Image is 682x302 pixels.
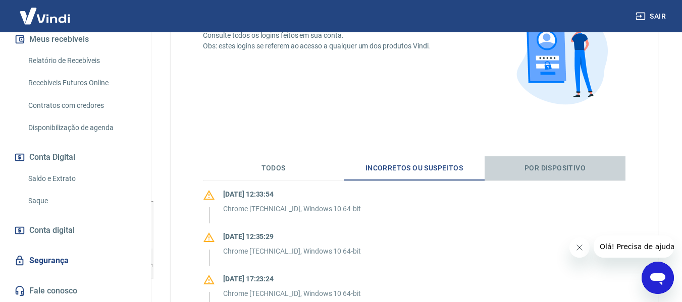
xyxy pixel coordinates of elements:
img: tab_domain_overview_orange.svg [42,58,50,67]
iframe: Botão para abrir a janela de mensagens [642,262,674,294]
img: website_grey.svg [16,26,24,34]
p: Chrome [TECHNICAL_ID], Windows 10 64-bit [223,204,361,214]
button: Meus recebíveis [12,28,139,50]
div: v 4.0.25 [28,16,49,24]
span: Conta digital [29,223,75,237]
iframe: Mensagem da empresa [594,235,674,258]
button: Por dispositivo [485,156,625,180]
a: Disponibilização de agenda [24,117,139,138]
a: Recebíveis Futuros Online [24,73,139,93]
p: [DATE] 17:23:24 [223,274,361,284]
button: Conta Digital [12,146,139,168]
p: Chrome [TECHNICAL_ID], Windows 10 64-bit [223,288,361,299]
img: logo_orange.svg [16,16,24,24]
a: Relatório de Recebíveis [24,50,139,71]
button: Incorretos ou suspeitos [344,156,485,180]
button: Sair [634,7,670,26]
p: [DATE] 12:35:29 [223,231,361,242]
a: Fale conosco [12,280,139,302]
button: Todos [203,156,344,180]
iframe: Fechar mensagem [569,237,590,258]
a: Conta digital [12,219,139,241]
a: Segurança [12,250,139,272]
p: Consulte todos os logins feitos em sua conta. Obs: estes logins se referem ao acesso a qualquer u... [203,30,430,51]
div: [PERSON_NAME]: [DOMAIN_NAME] [26,26,144,34]
div: Domínio [53,59,77,66]
a: Contratos com credores [24,95,139,116]
p: Chrome [TECHNICAL_ID], Windows 10 64-bit [223,246,361,257]
div: Palavras-chave [118,59,162,66]
a: Saque [24,191,139,211]
img: tab_keywords_by_traffic_grey.svg [107,58,115,67]
img: Vindi [12,1,78,31]
p: [DATE] 12:33:54 [223,189,361,200]
span: Olá! Precisa de ajuda? [6,7,85,15]
a: Saldo e Extrato [24,168,139,189]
